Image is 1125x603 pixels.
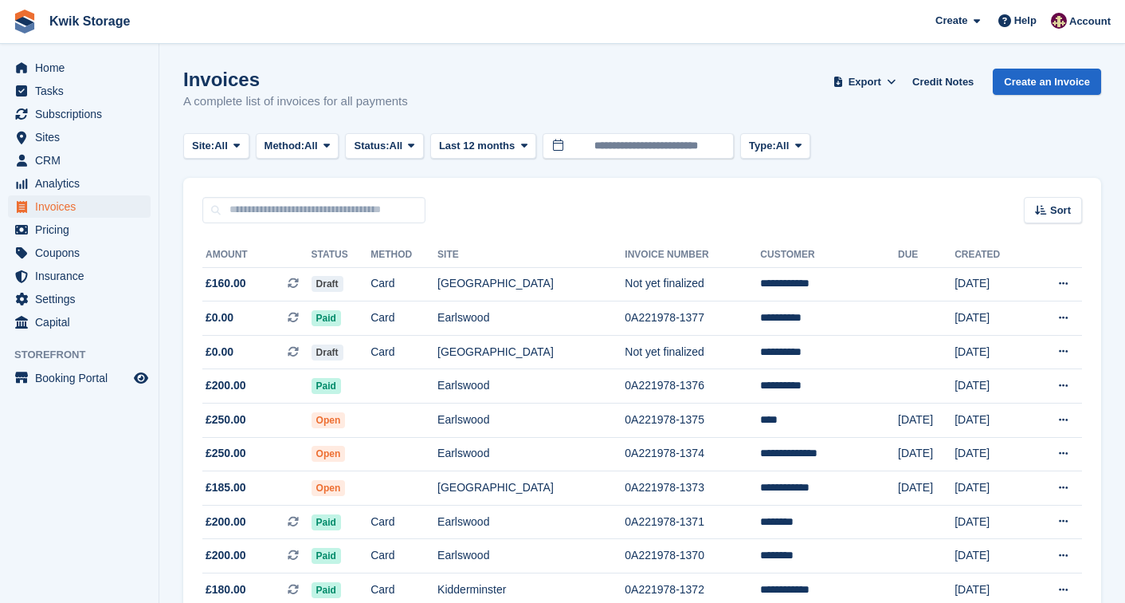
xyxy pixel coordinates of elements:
[954,437,1028,471] td: [DATE]
[14,347,159,363] span: Storefront
[849,74,881,90] span: Export
[370,267,437,301] td: Card
[35,219,131,241] span: Pricing
[312,582,341,598] span: Paid
[437,242,625,268] th: Site
[35,242,131,264] span: Coupons
[625,471,760,506] td: 0A221978-1373
[760,242,898,268] th: Customer
[954,301,1028,336] td: [DATE]
[183,69,408,90] h1: Invoices
[829,69,900,95] button: Export
[954,539,1028,573] td: [DATE]
[8,126,151,148] a: menu
[256,133,339,160] button: Method: All
[206,547,246,564] span: £200.00
[8,195,151,218] a: menu
[312,345,343,361] span: Draft
[437,301,625,336] td: Earlswood
[625,267,760,301] td: Not yet finalized
[312,276,343,292] span: Draft
[206,275,246,292] span: £160.00
[8,219,151,241] a: menu
[35,288,131,310] span: Settings
[954,369,1028,404] td: [DATE]
[625,404,760,438] td: 0A221978-1375
[898,242,954,268] th: Due
[625,335,760,369] td: Not yet finalized
[192,138,214,154] span: Site:
[439,138,515,154] span: Last 12 months
[954,404,1028,438] td: [DATE]
[202,242,312,268] th: Amount
[312,480,346,496] span: Open
[304,138,318,154] span: All
[437,437,625,471] td: Earlswood
[35,57,131,79] span: Home
[906,69,980,95] a: Credit Notes
[1014,13,1037,29] span: Help
[312,242,371,268] th: Status
[370,301,437,336] td: Card
[35,126,131,148] span: Sites
[954,267,1028,301] td: [DATE]
[8,80,151,102] a: menu
[206,412,246,428] span: £250.00
[35,172,131,195] span: Analytics
[8,57,151,79] a: menu
[625,539,760,573] td: 0A221978-1370
[8,288,151,310] a: menu
[1069,14,1111,30] span: Account
[370,505,437,539] td: Card
[312,446,346,462] span: Open
[437,404,625,438] td: Earlswood
[954,335,1028,369] td: [DATE]
[430,133,536,160] button: Last 12 months
[370,335,437,369] td: Card
[437,369,625,404] td: Earlswood
[1051,13,1067,29] img: ellie tragonette
[206,344,233,361] span: £0.00
[35,103,131,125] span: Subscriptions
[206,514,246,530] span: £200.00
[312,378,341,394] span: Paid
[8,265,151,287] a: menu
[312,548,341,564] span: Paid
[8,367,151,389] a: menu
[131,368,151,388] a: Preview store
[35,367,131,389] span: Booking Portal
[8,311,151,333] a: menu
[35,311,131,333] span: Capital
[370,242,437,268] th: Method
[625,242,760,268] th: Invoice Number
[749,138,776,154] span: Type:
[35,265,131,287] span: Insurance
[206,479,246,496] span: £185.00
[898,437,954,471] td: [DATE]
[206,581,246,598] span: £180.00
[312,310,341,326] span: Paid
[206,309,233,326] span: £0.00
[13,10,37,33] img: stora-icon-8386f47178a22dfd0bd8f6a31ec36ba5ce8667c1dd55bd0f319d3a0aa187defe.svg
[8,242,151,264] a: menu
[437,335,625,369] td: [GEOGRAPHIC_DATA]
[437,267,625,301] td: [GEOGRAPHIC_DATA]
[625,369,760,404] td: 0A221978-1376
[954,505,1028,539] td: [DATE]
[312,514,341,530] span: Paid
[206,445,246,462] span: £250.00
[437,471,625,506] td: [GEOGRAPHIC_DATA]
[35,149,131,171] span: CRM
[898,471,954,506] td: [DATE]
[437,505,625,539] td: Earlswood
[437,539,625,573] td: Earlswood
[183,93,408,111] p: A complete list of invoices for all payments
[8,149,151,171] a: menu
[206,377,246,394] span: £200.00
[265,138,305,154] span: Method:
[35,195,131,218] span: Invoices
[8,103,151,125] a: menu
[35,80,131,102] span: Tasks
[954,242,1028,268] th: Created
[625,505,760,539] td: 0A221978-1371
